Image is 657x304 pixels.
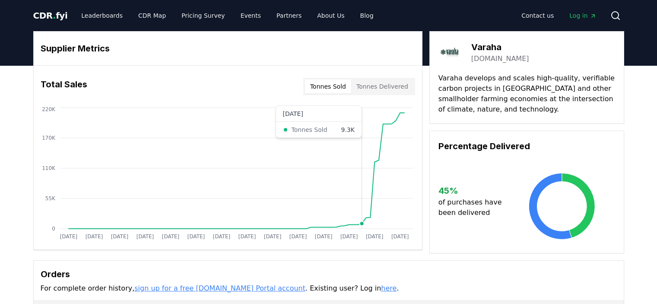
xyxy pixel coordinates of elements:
[53,10,56,21] span: .
[353,8,381,23] a: Blog
[438,184,509,197] h3: 45 %
[33,10,68,21] span: CDR fyi
[514,8,561,23] a: Contact us
[33,10,68,22] a: CDR.fyi
[270,8,308,23] a: Partners
[315,234,333,240] tspan: [DATE]
[187,234,205,240] tspan: [DATE]
[213,234,230,240] tspan: [DATE]
[305,80,351,93] button: Tonnes Sold
[471,54,529,64] a: [DOMAIN_NAME]
[569,11,596,20] span: Log in
[562,8,603,23] a: Log in
[175,8,232,23] a: Pricing Survey
[41,268,617,281] h3: Orders
[438,40,463,64] img: Varaha-logo
[74,8,130,23] a: Leaderboards
[366,234,384,240] tspan: [DATE]
[42,165,56,171] tspan: 110K
[238,234,256,240] tspan: [DATE]
[85,234,103,240] tspan: [DATE]
[42,106,56,112] tspan: 220K
[131,8,173,23] a: CDR Map
[289,234,307,240] tspan: [DATE]
[45,195,55,202] tspan: 55K
[52,226,55,232] tspan: 0
[310,8,351,23] a: About Us
[351,80,413,93] button: Tonnes Delivered
[111,234,128,240] tspan: [DATE]
[136,234,154,240] tspan: [DATE]
[514,8,603,23] nav: Main
[41,42,415,55] h3: Supplier Metrics
[162,234,179,240] tspan: [DATE]
[134,284,305,292] a: sign up for a free [DOMAIN_NAME] Portal account
[234,8,268,23] a: Events
[340,234,358,240] tspan: [DATE]
[438,197,509,218] p: of purchases have been delivered
[74,8,380,23] nav: Main
[438,140,615,153] h3: Percentage Delivered
[41,283,617,294] p: For complete order history, . Existing user? Log in .
[438,73,615,115] p: Varaha develops and scales high-quality, verifiable carbon projects in [GEOGRAPHIC_DATA] and othe...
[42,135,56,141] tspan: 170K
[41,78,87,95] h3: Total Sales
[60,234,77,240] tspan: [DATE]
[381,284,397,292] a: here
[391,234,409,240] tspan: [DATE]
[264,234,282,240] tspan: [DATE]
[471,41,529,54] h3: Varaha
